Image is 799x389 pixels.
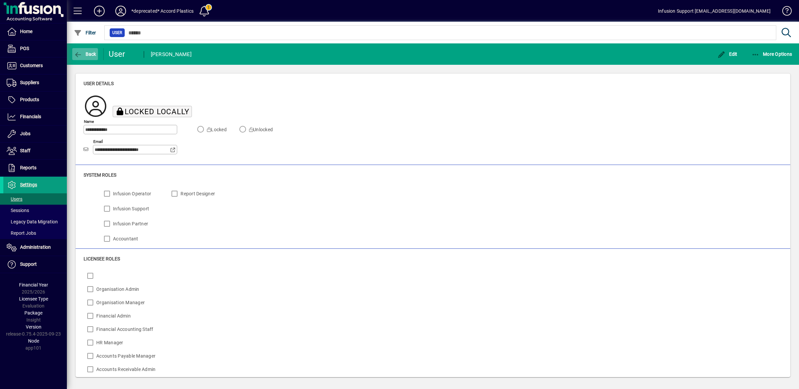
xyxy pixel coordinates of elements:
span: Licensee Type [19,296,48,302]
mat-label: Name [84,119,94,124]
div: User [109,49,137,59]
a: Legacy Data Migration [3,216,67,227]
span: Products [20,97,39,102]
span: Support [20,261,37,267]
span: User details [84,81,114,86]
span: POS [20,46,29,51]
a: Jobs [3,126,67,142]
span: Reports [20,165,36,170]
button: Edit [716,48,739,60]
button: Profile [110,5,131,17]
span: Settings [20,182,37,187]
span: Sessions [7,208,29,213]
span: Filter [74,30,96,35]
span: Administration [20,244,51,250]
span: Customers [20,63,43,68]
a: POS [3,40,67,57]
span: Jobs [20,131,30,136]
span: Package [24,310,42,316]
span: Staff [20,148,30,153]
a: Knowledge Base [777,1,791,23]
span: Financial Year [19,282,48,287]
a: Staff [3,143,67,159]
a: Users [3,193,67,205]
a: Administration [3,239,67,256]
a: Suppliers [3,74,67,91]
span: Financials [20,114,41,119]
span: Users [7,196,22,202]
span: User [112,29,122,36]
span: Edit [717,51,737,57]
a: Support [3,256,67,273]
span: Home [20,29,32,34]
a: Report Jobs [3,227,67,239]
span: Licensee roles [84,256,120,261]
a: Sessions [3,205,67,216]
app-page-header-button: Back [67,48,104,60]
a: Products [3,91,67,108]
span: Version [26,324,41,330]
mat-label: Email [93,139,103,144]
a: Financials [3,109,67,125]
a: Reports [3,160,67,176]
button: Add [89,5,110,17]
span: More Options [752,51,792,57]
div: Infusion Support [EMAIL_ADDRESS][DOMAIN_NAME] [658,6,771,16]
button: Filter [72,27,98,39]
div: *deprecated* Accord Plastics [131,6,194,16]
button: Back [72,48,98,60]
span: Node [28,338,39,344]
a: Customers [3,57,67,74]
div: [PERSON_NAME] [151,49,192,60]
span: Report Jobs [7,230,36,236]
span: Suppliers [20,80,39,85]
span: Back [74,51,96,57]
a: Home [3,23,67,40]
span: Locked locally [125,107,189,116]
button: More Options [750,48,794,60]
span: System roles [84,172,116,178]
span: Legacy Data Migration [7,219,58,224]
